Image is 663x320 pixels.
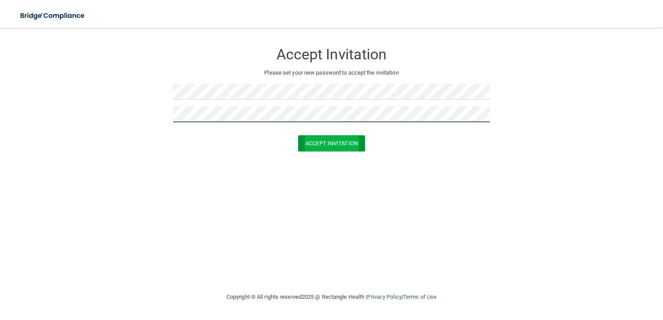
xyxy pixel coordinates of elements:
p: Please set your new password to accept the invitation [180,68,483,78]
img: bridge_compliance_login_screen.278c3ca4.svg [13,7,93,25]
div: Copyright © All rights reserved 2025 @ Rectangle Health | | [173,283,490,311]
h3: Accept Invitation [173,46,490,62]
button: Accept Invitation [298,135,365,151]
a: Terms of Use [403,294,437,300]
a: Privacy Policy [367,294,401,300]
